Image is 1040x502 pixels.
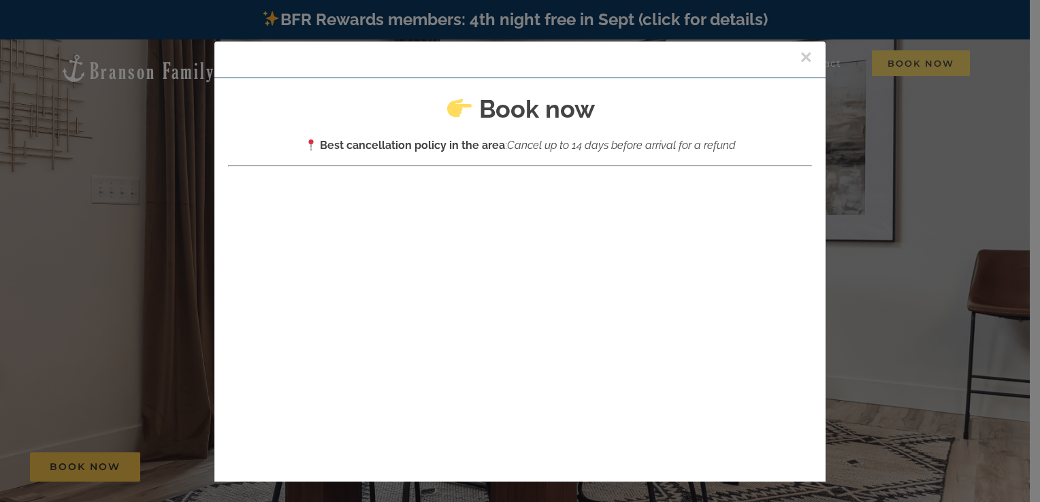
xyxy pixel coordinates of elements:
[447,96,472,120] img: 👉
[320,139,505,152] strong: Best cancellation policy in the area
[479,95,595,123] strong: Book now
[306,139,316,150] img: 📍
[800,47,812,67] button: Close
[228,137,812,154] p: :
[507,139,736,152] em: Cancel up to 14 days before arrival for a refund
